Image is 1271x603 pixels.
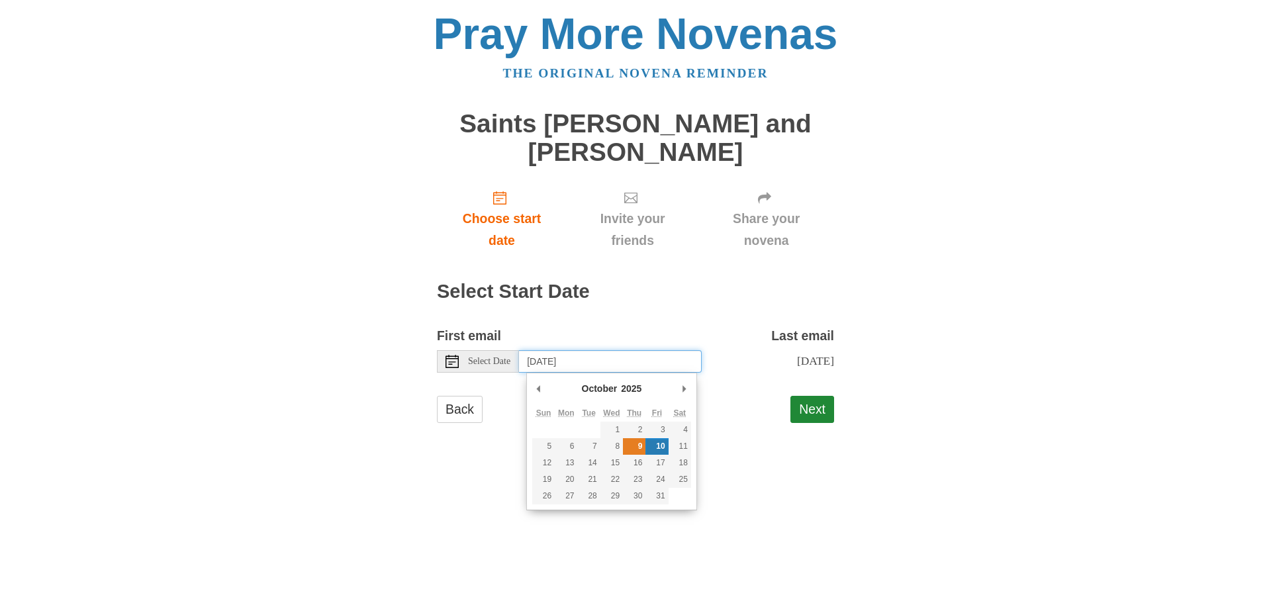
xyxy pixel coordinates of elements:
div: 2025 [619,379,643,398]
abbr: Sunday [536,408,551,418]
button: 10 [645,438,668,455]
button: 29 [600,488,623,504]
button: 19 [532,471,555,488]
button: 13 [555,455,577,471]
button: 2 [623,422,645,438]
abbr: Monday [558,408,575,418]
a: Choose start date [437,179,567,258]
a: Share your novena [698,179,834,258]
abbr: Wednesday [603,408,620,418]
button: 7 [578,438,600,455]
button: 11 [669,438,691,455]
a: Invite your friends [567,179,698,258]
button: 27 [555,488,577,504]
button: 23 [623,471,645,488]
button: 15 [600,455,623,471]
button: Previous Month [532,379,545,398]
div: October [580,379,620,398]
abbr: Tuesday [582,408,595,418]
button: 1 [600,422,623,438]
button: 31 [645,488,668,504]
button: 4 [669,422,691,438]
button: 18 [669,455,691,471]
input: Use the arrow keys to pick a date [519,350,702,373]
button: 24 [645,471,668,488]
button: 30 [623,488,645,504]
span: Share your novena [712,208,821,252]
span: Choose start date [450,208,553,252]
button: 28 [578,488,600,504]
label: Last email [771,325,834,347]
button: 9 [623,438,645,455]
h2: Select Start Date [437,281,834,302]
button: 20 [555,471,577,488]
label: First email [437,325,501,347]
button: 8 [600,438,623,455]
button: 26 [532,488,555,504]
button: 6 [555,438,577,455]
button: Next [790,396,834,423]
button: 16 [623,455,645,471]
abbr: Saturday [673,408,686,418]
span: Invite your friends [580,208,685,252]
abbr: Friday [652,408,662,418]
abbr: Thursday [627,408,641,418]
button: 3 [645,422,668,438]
a: Back [437,396,483,423]
span: [DATE] [797,354,834,367]
span: Select Date [468,357,510,366]
button: 5 [532,438,555,455]
button: Next Month [678,379,691,398]
a: Pray More Novenas [434,9,838,58]
button: 25 [669,471,691,488]
button: 21 [578,471,600,488]
button: 14 [578,455,600,471]
button: 12 [532,455,555,471]
button: 22 [600,471,623,488]
button: 17 [645,455,668,471]
h1: Saints [PERSON_NAME] and [PERSON_NAME] [437,110,834,166]
a: The original novena reminder [503,66,769,80]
